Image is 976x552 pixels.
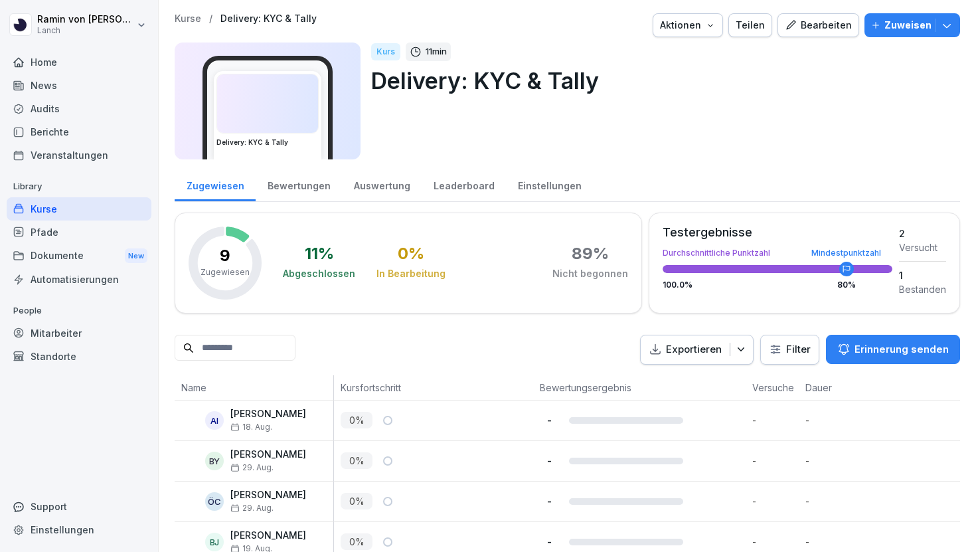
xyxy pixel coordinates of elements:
[7,518,151,541] a: Einstellungen
[854,342,949,357] p: Erinnerung senden
[341,452,372,469] p: 0 %
[209,13,212,25] p: /
[7,50,151,74] a: Home
[805,494,865,508] p: -
[283,267,355,280] div: Abgeschlossen
[540,414,558,426] p: -
[663,281,892,289] div: 100.0 %
[230,530,306,541] p: [PERSON_NAME]
[398,246,424,262] div: 0 %
[175,167,256,201] a: Zugewiesen
[230,463,274,472] span: 29. Aug.
[7,268,151,291] a: Automatisierungen
[7,221,151,244] a: Pfade
[37,26,134,35] p: Lanch
[7,74,151,97] a: News
[205,533,224,551] div: BJ
[220,248,230,264] p: 9
[181,381,327,395] p: Name
[666,342,722,357] p: Exportieren
[7,345,151,368] a: Standorte
[805,381,858,395] p: Dauer
[540,381,739,395] p: Bewertungsergebnis
[371,64,949,98] p: Delivery: KYC & Tally
[653,13,723,37] button: Aktionen
[506,167,593,201] a: Einstellungen
[884,18,932,33] p: Zuweisen
[752,413,799,427] p: -
[220,13,317,25] p: Delivery: KYC & Tally
[752,494,799,508] p: -
[371,43,400,60] div: Kurs
[899,240,946,254] div: Versucht
[736,18,765,33] div: Teilen
[7,97,151,120] div: Audits
[728,13,772,37] button: Teilen
[777,13,859,37] button: Bearbeiten
[7,244,151,268] div: Dokumente
[540,495,558,507] p: -
[7,197,151,221] a: Kurse
[341,381,527,395] p: Kursfortschritt
[205,492,224,511] div: ÖC
[663,227,892,238] div: Testergebnisse
[205,452,224,470] div: BY
[230,504,274,513] span: 29. Aug.
[785,18,852,33] div: Bearbeiten
[805,413,865,427] p: -
[7,300,151,322] p: People
[230,422,272,432] span: 18. Aug.
[7,244,151,268] a: DokumenteNew
[37,14,134,25] p: Ramin von [PERSON_NAME]
[864,13,960,37] button: Zuweisen
[769,343,811,356] div: Filter
[426,45,447,58] p: 11 min
[125,248,147,264] div: New
[811,249,881,257] div: Mindestpunktzahl
[660,18,716,33] div: Aktionen
[805,535,865,549] p: -
[752,454,799,468] p: -
[230,449,306,460] p: [PERSON_NAME]
[663,249,892,257] div: Durchschnittliche Punktzahl
[175,13,201,25] a: Kurse
[256,167,342,201] a: Bewertungen
[7,143,151,167] a: Veranstaltungen
[540,454,558,467] p: -
[341,412,372,428] p: 0 %
[899,227,946,240] div: 2
[305,246,334,262] div: 11 %
[7,495,151,518] div: Support
[752,381,792,395] p: Versuche
[7,120,151,143] a: Berichte
[7,176,151,197] p: Library
[572,246,609,262] div: 89 %
[837,281,856,289] div: 80 %
[640,335,754,365] button: Exportieren
[7,322,151,345] a: Mitarbeiter
[422,167,506,201] div: Leaderboard
[899,282,946,296] div: Bestanden
[205,411,224,430] div: AI
[342,167,422,201] a: Auswertung
[826,335,960,364] button: Erinnerung senden
[761,335,819,364] button: Filter
[752,535,799,549] p: -
[540,535,558,548] p: -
